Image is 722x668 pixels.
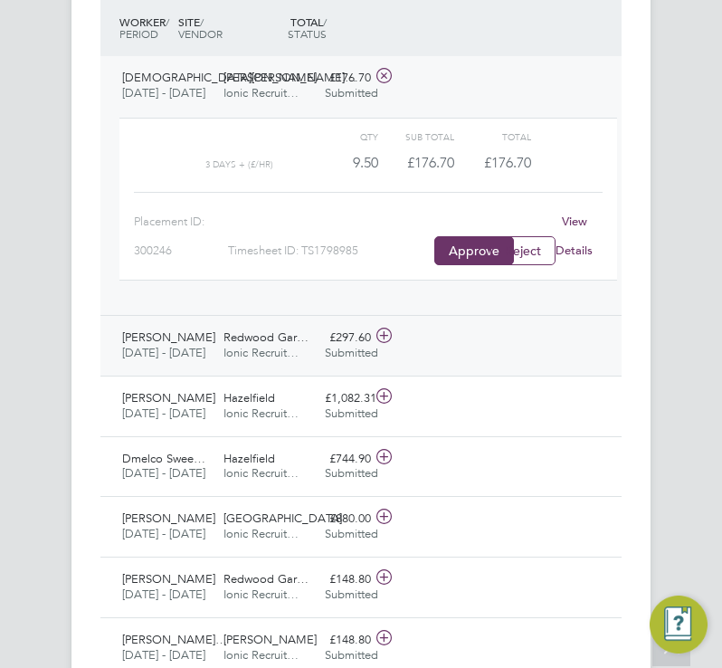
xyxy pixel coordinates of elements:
div: Placement ID: 300246 [134,207,228,265]
span: [DATE] - [DATE] [122,406,205,421]
div: £880.00 [318,504,378,549]
span: Ionic Recruit… [223,85,299,100]
span: [PERSON_NAME] [122,511,215,526]
div: Total [454,127,531,148]
span: Ionic Recruit… [223,587,299,602]
button: Reject [490,236,556,265]
div: SITE [174,7,275,49]
div: £176.70 [378,148,455,177]
div: Submitted [325,648,371,663]
a: View Details [556,214,593,258]
span: £176.70 [484,154,531,171]
div: £1,082.31 [318,384,378,429]
div: Submitted [325,466,371,482]
span: Redwood Gar… [223,329,309,345]
span: [DATE] - [DATE] [122,345,205,360]
span: [DATE] - [DATE] [122,465,205,481]
span: TOTAL [280,16,327,40]
span: [DATE] - [DATE] [122,587,205,602]
span: [DATE] - [DATE] [122,647,205,663]
span: [PERSON_NAME] [122,390,215,406]
div: Submitted [325,86,371,101]
span: [PERSON_NAME] [122,571,215,587]
div: £148.80 [318,565,378,610]
div: Submitted [325,587,371,603]
span: Ionic Recruit… [223,526,299,541]
span: Hazelfield [223,451,275,466]
span: Hazelfield [223,390,275,406]
div: 9.50 [320,148,378,177]
span: / [166,14,169,29]
div: £744.90 [318,444,378,490]
div: Sub Total [378,127,455,148]
span: [PERSON_NAME] [122,329,215,345]
div: Timesheet ID: TS1798985 [228,236,434,265]
span: [PERSON_NAME]… [122,632,227,647]
div: Submitted [325,346,371,361]
span: STATUS [288,26,327,41]
span: VENDOR [178,26,223,41]
span: [DATE] - [DATE] [122,526,205,541]
span: PERIOD [119,26,158,41]
div: QTY [320,127,378,148]
div: Submitted [325,527,371,542]
span: / [323,14,327,29]
span: Ionic Recruit… [223,647,299,663]
span: [DEMOGRAPHIC_DATA][PERSON_NAME]… [122,70,356,85]
span: Ionic Recruit… [223,345,299,360]
button: Engage Resource Center [650,596,708,654]
div: £176.70 [318,63,378,109]
span: [PERSON_NAME] [223,70,317,85]
div: £297.60 [318,323,378,368]
span: [PERSON_NAME] [223,632,317,647]
span: Ionic Recruit… [223,406,299,421]
span: / [200,14,204,29]
span: Dmelco Swee… [122,451,205,466]
span: 3 Days + (£/HR) [205,159,273,170]
div: Submitted [325,406,371,422]
div: WORKER [115,7,174,49]
span: Redwood Gar… [223,571,309,587]
button: Approve [434,236,514,265]
span: Ionic Recruit… [223,465,299,481]
span: [DATE] - [DATE] [122,85,205,100]
span: [GEOGRAPHIC_DATA] [223,511,342,526]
